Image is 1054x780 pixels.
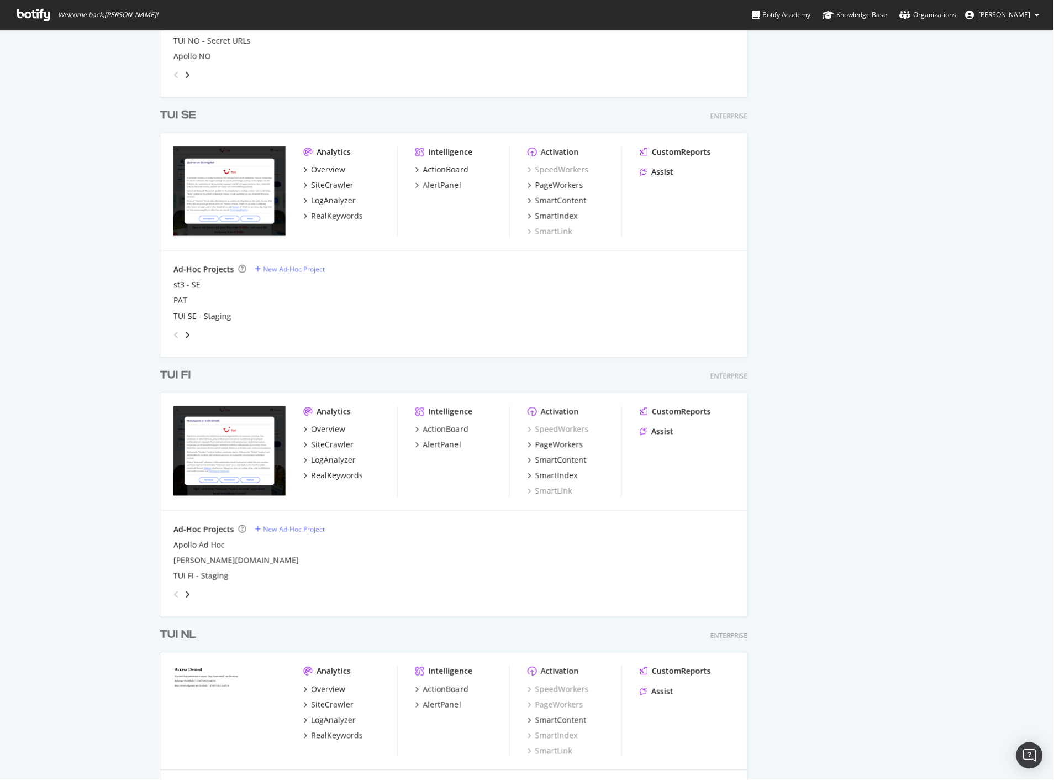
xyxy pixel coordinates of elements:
a: SmartLink [528,746,572,757]
div: Assist [651,686,673,697]
div: SmartIndex [535,211,578,222]
a: PageWorkers [528,699,583,710]
div: New Ad-Hoc Project [263,525,325,534]
a: RealKeywords [303,730,363,741]
div: Intelligence [429,406,472,417]
a: PAT [173,295,187,306]
div: Knowledge Base [823,9,888,20]
div: Enterprise [710,112,748,121]
a: SmartLink [528,486,572,497]
a: SpeedWorkers [528,684,589,695]
a: Assist [640,166,673,177]
div: AlertPanel [423,180,461,191]
div: Analytics [317,146,351,158]
a: SpeedWorkers [528,424,589,435]
a: SpeedWorkers [528,164,589,175]
a: LogAnalyzer [303,715,356,726]
a: Overview [303,164,345,175]
a: SmartContent [528,715,587,726]
div: AlertPanel [423,439,461,451]
div: Assist [651,426,673,437]
div: Analytics [317,666,351,677]
img: tui.nl [173,666,286,756]
a: ActionBoard [415,424,468,435]
div: angle-right [183,329,191,341]
div: SmartContent [535,455,587,466]
a: SiteCrawler [303,699,354,710]
a: TUI NL [160,627,201,643]
div: Activation [541,146,579,158]
div: AlertPanel [423,699,461,710]
div: Organizations [900,9,957,20]
a: PageWorkers [528,180,583,191]
div: Open Intercom Messenger [1016,742,1043,769]
div: SiteCrawler [311,180,354,191]
a: New Ad-Hoc Project [255,265,325,274]
div: SmartIndex [535,470,578,481]
a: CustomReports [640,406,711,417]
a: st3 - SE [173,280,201,291]
a: CustomReports [640,146,711,158]
a: Overview [303,424,345,435]
div: LogAnalyzer [311,455,356,466]
div: LogAnalyzer [311,195,356,206]
a: ActionBoard [415,164,468,175]
div: Intelligence [429,666,472,677]
div: New Ad-Hoc Project [263,265,325,274]
a: AlertPanel [415,699,461,710]
a: SmartContent [528,455,587,466]
a: SmartIndex [528,730,578,741]
a: TUI FI - Staging [173,570,229,582]
div: LogAnalyzer [311,715,356,726]
a: Assist [640,426,673,437]
a: TUI FI [160,368,195,384]
div: SiteCrawler [311,699,354,710]
div: TUI SE [160,108,196,124]
a: Apollo NO [173,51,211,62]
div: PageWorkers [535,180,583,191]
div: CustomReports [652,666,711,677]
a: Assist [640,686,673,697]
img: tui.se [173,146,286,236]
a: TUI NO - Secret URLs [173,35,251,46]
div: Intelligence [429,146,472,158]
div: SmartContent [535,715,587,726]
div: angle-left [169,326,183,344]
div: Overview [311,164,345,175]
a: LogAnalyzer [303,455,356,466]
a: SiteCrawler [303,439,354,451]
a: TUI SE - Staging [173,311,231,322]
a: TUI SE [160,108,201,124]
span: Kristiina Halme [979,10,1031,19]
a: RealKeywords [303,211,363,222]
div: angle-right [183,70,191,81]
a: RealKeywords [303,470,363,481]
div: ActionBoard [423,424,468,435]
img: tui.fi [173,406,286,496]
div: Enterprise [710,631,748,641]
div: angle-right [183,589,191,600]
div: Activation [541,666,579,677]
a: AlertPanel [415,439,461,451]
div: TUI NL [160,627,196,643]
div: Analytics [317,406,351,417]
div: Enterprise [710,371,748,381]
a: New Ad-Hoc Project [255,525,325,534]
div: angle-left [169,66,183,84]
div: PageWorkers [535,439,583,451]
a: [PERSON_NAME][DOMAIN_NAME] [173,555,299,566]
div: ActionBoard [423,164,468,175]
